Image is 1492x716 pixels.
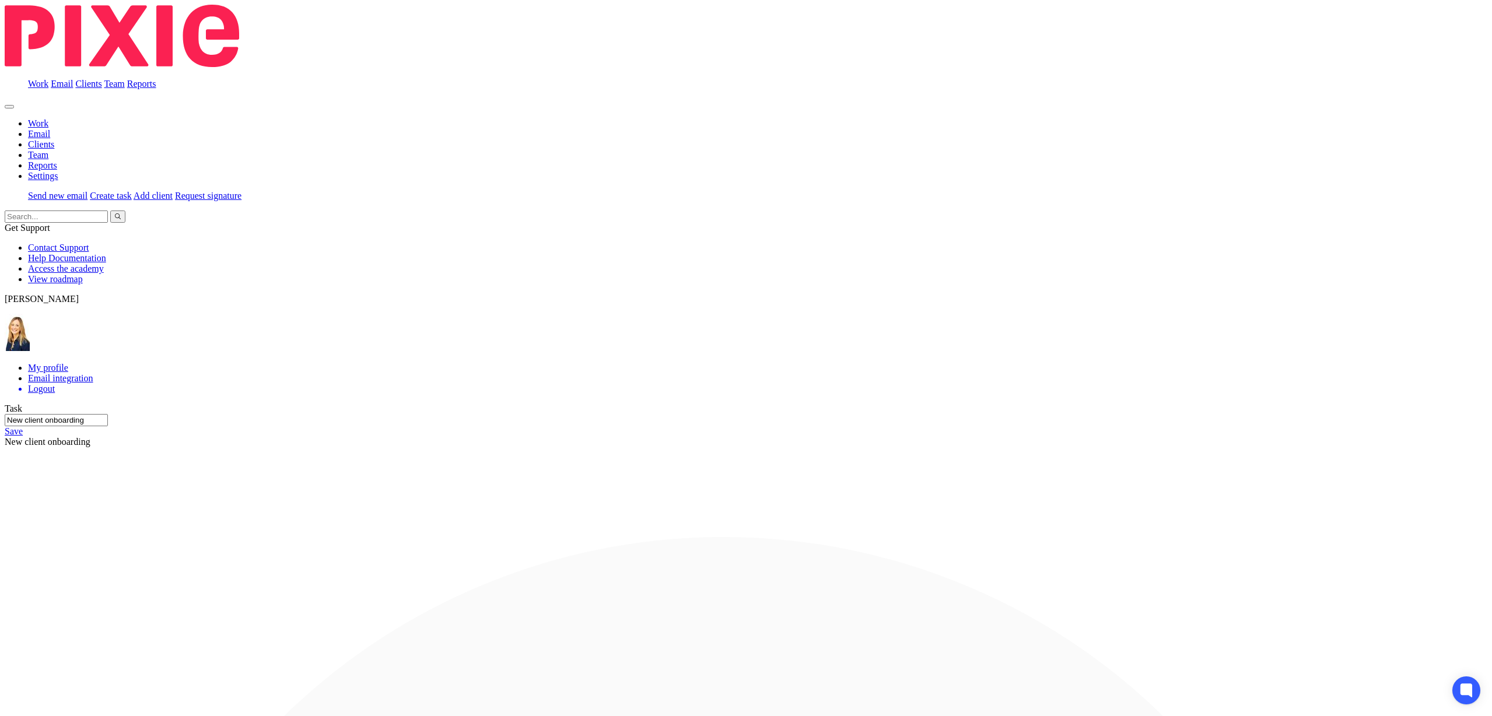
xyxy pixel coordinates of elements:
a: Add client [134,191,173,201]
div: New client onboarding [5,437,1487,447]
p: [PERSON_NAME] [5,294,1487,304]
a: Save [5,426,23,436]
a: My profile [28,363,68,373]
div: New client onboarding [5,414,1487,447]
label: Task [5,403,22,413]
a: Email [51,79,73,89]
a: Team [104,79,124,89]
a: Logout [28,384,1487,394]
a: Help Documentation [28,253,106,263]
a: Email [28,129,50,139]
a: Team [28,150,48,160]
a: View roadmap [28,274,83,284]
a: Access the academy [28,264,104,273]
a: Email integration [28,373,93,383]
a: Work [28,79,48,89]
a: Create task [90,191,132,201]
a: Work [28,118,48,128]
input: Search [5,210,108,223]
a: Send new email [28,191,87,201]
a: Reports [28,160,57,170]
a: Settings [28,171,58,181]
span: Logout [28,384,55,394]
a: Request signature [175,191,241,201]
button: Search [110,210,125,223]
a: Contact Support [28,243,89,252]
img: Pixie [5,5,239,67]
img: Headshot%20White%20Background.jpg [5,314,30,351]
span: Get Support [5,223,50,233]
a: Clients [75,79,101,89]
a: Reports [127,79,156,89]
a: Clients [28,139,54,149]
